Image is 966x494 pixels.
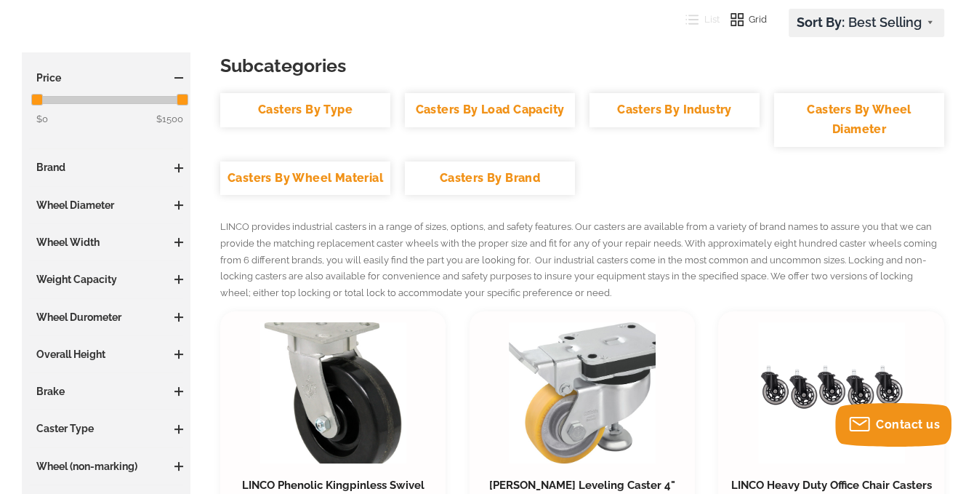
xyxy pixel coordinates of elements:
h3: Wheel Diameter [29,198,183,212]
h3: Subcategories [220,52,944,79]
h3: Wheel Durometer [29,310,183,324]
h3: Weight Capacity [29,272,183,287]
h3: Caster Type [29,421,183,436]
h3: Brand [29,160,183,175]
h3: Wheel (non-marking) [29,459,183,474]
a: Casters By Brand [405,162,575,196]
span: $0 [36,113,48,124]
h3: Price [29,71,183,85]
a: Casters By Load Capacity [405,93,575,127]
a: Casters By Industry [589,93,760,127]
h3: Overall Height [29,347,183,362]
button: Contact us [835,403,951,447]
a: Casters By Wheel Material [220,162,390,196]
button: Grid [720,9,768,31]
span: Contact us [876,418,940,431]
h3: Brake [29,384,183,399]
h3: Wheel Width [29,235,183,250]
a: Casters By Wheel Diameter [774,93,944,146]
a: Casters By Type [220,93,390,127]
span: $1500 [156,111,183,127]
p: LINCO provides industrial casters in a range of sizes, options, and safety features. Our casters ... [220,219,944,302]
button: List [675,9,720,31]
